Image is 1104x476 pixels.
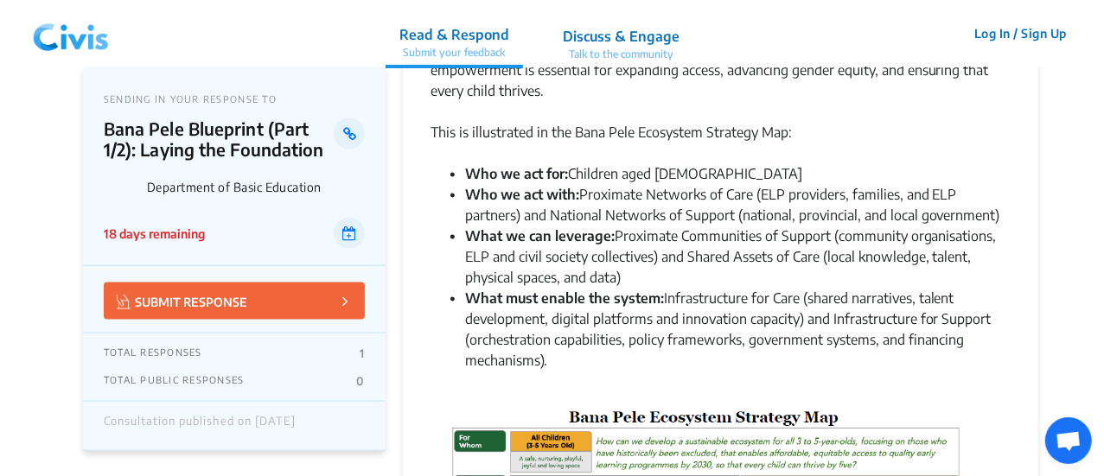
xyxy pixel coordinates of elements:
li: Infrastructure for Care (shared narratives, talent development, digital platforms and innovation ... [465,288,1011,371]
p: Discuss & Engage [525,26,641,47]
img: Department of Basic Education logo [104,168,140,205]
strong: Who we act for: [465,165,568,182]
strong: What must enable the system: [465,289,664,307]
strong: Who we act with: [465,186,579,203]
p: Talk to the community [525,47,641,62]
button: SUBMIT RESPONSE [104,282,365,320]
p: TOTAL PUBLIC RESPONSES [104,374,245,388]
strong: What we can leverage: [465,227,615,244]
p: 18 days remaining [104,225,205,243]
p: Read & Respond [361,24,471,45]
li: Proximate Communities of Support (community organisations, ELP and civil society collectives) and... [465,225,1011,288]
div: Consultation published on [DATE] [104,415,296,437]
li: Proximate Networks of Care (ELP providers, families, and ELP partners) and National Networks of S... [465,184,1011,225]
p: 1 [360,346,364,360]
div: This is illustrated in the Bana Pele Ecosystem Strategy Map: [431,122,1011,163]
button: Log In / Sign Up [963,20,1078,47]
img: Vector.jpg [117,295,131,309]
div: Open chat [1045,417,1092,464]
p: Bana Pele Blueprint (Part 1/2): Laying the Foundation [104,118,335,160]
p: SENDING IN YOUR RESPONSE TO [104,93,365,105]
p: SUBMIT RESPONSE [117,291,247,311]
p: TOTAL RESPONSES [104,346,202,360]
p: 0 [356,374,364,388]
li: Children aged [DEMOGRAPHIC_DATA] [465,163,1011,184]
p: Submit your feedback [361,45,471,60]
img: r3bhv9o7vttlwasn7lg2llmba4yf [26,28,40,41]
p: Department of Basic Education [147,180,365,194]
